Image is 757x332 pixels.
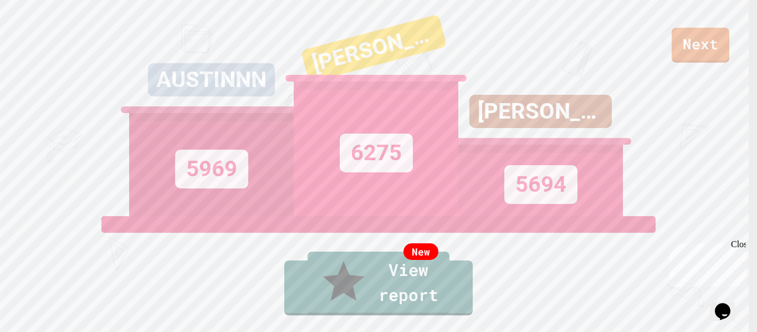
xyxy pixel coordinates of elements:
[710,288,746,321] iframe: chat widget
[340,134,413,172] div: 6275
[665,239,746,287] iframe: chat widget
[403,243,438,260] div: New
[148,63,275,96] div: AUSTINNN
[469,95,612,128] div: [PERSON_NAME]
[672,28,729,63] a: Next
[4,4,76,70] div: Chat with us now!Close
[504,165,577,204] div: 5694
[308,252,449,315] a: View report
[175,150,248,188] div: 5969
[301,14,447,83] div: [PERSON_NAME]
